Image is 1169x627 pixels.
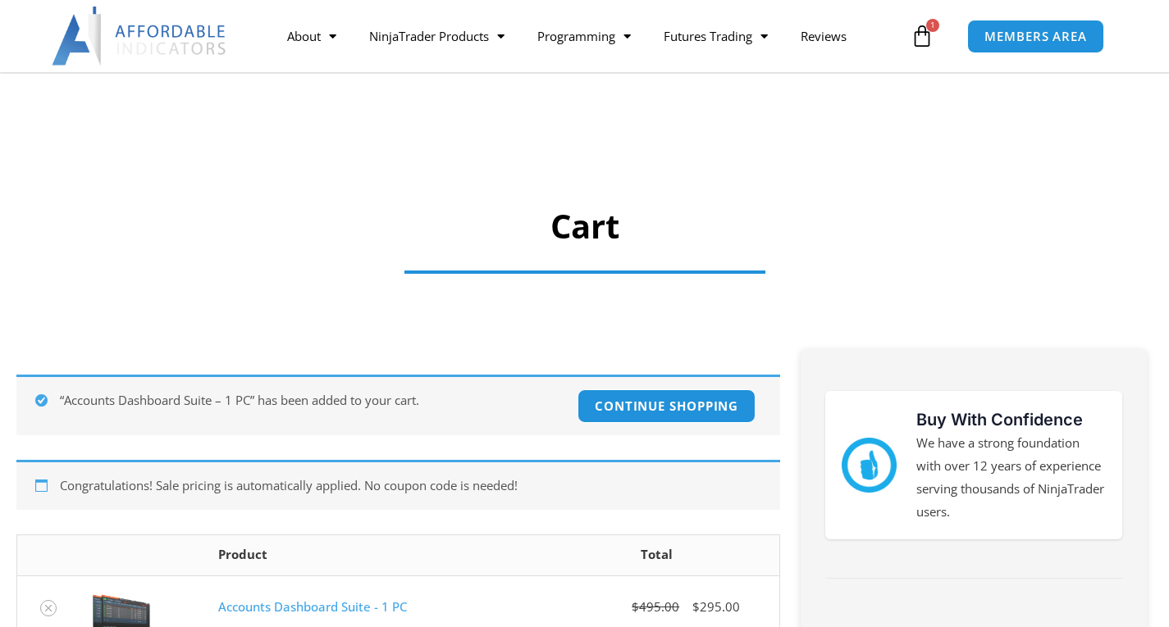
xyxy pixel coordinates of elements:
[842,438,897,493] img: mark thumbs good 43913 | Affordable Indicators – NinjaTrader
[52,7,228,66] img: LogoAI | Affordable Indicators – NinjaTrader
[632,598,639,615] span: $
[271,17,353,55] a: About
[16,460,780,510] div: Congratulations! Sale pricing is automatically applied. No coupon code is needed!
[271,17,906,55] nav: Menu
[16,375,780,435] div: “Accounts Dashboard Suite – 1 PC” has been added to your cart.
[692,598,740,615] bdi: 295.00
[784,17,863,55] a: Reviews
[926,19,939,32] span: 1
[916,432,1106,523] p: We have a strong foundation with over 12 years of experience serving thousands of NinjaTrader users.
[206,535,533,575] th: Product
[521,17,647,55] a: Programming
[578,389,756,423] a: Continue shopping
[534,535,780,575] th: Total
[40,600,57,616] a: Remove Accounts Dashboard Suite - 1 PC from cart
[647,17,784,55] a: Futures Trading
[692,598,700,615] span: $
[41,203,1128,249] h1: Cart
[916,407,1106,432] h3: Buy With Confidence
[984,30,1087,43] span: MEMBERS AREA
[886,12,958,60] a: 1
[353,17,521,55] a: NinjaTrader Products
[632,598,679,615] bdi: 495.00
[218,598,407,615] a: Accounts Dashboard Suite - 1 PC
[967,20,1104,53] a: MEMBERS AREA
